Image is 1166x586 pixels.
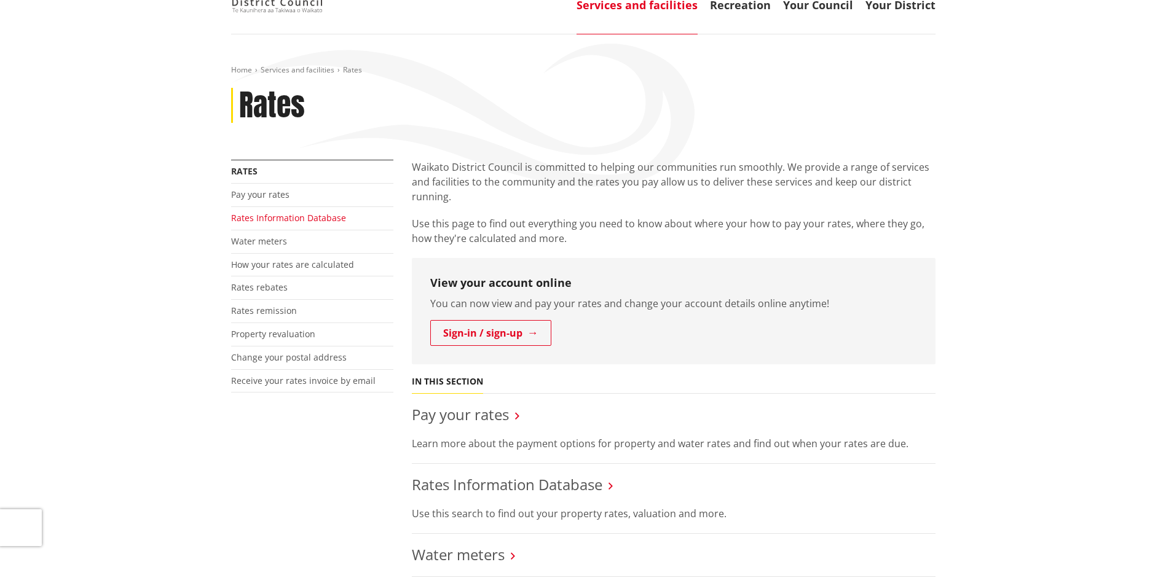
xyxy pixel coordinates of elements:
a: Rates [231,165,258,177]
h3: View your account online [430,276,917,290]
a: Receive your rates invoice by email [231,375,376,386]
a: Water meters [412,544,505,565]
a: Services and facilities [261,64,334,75]
a: Pay your rates [231,189,290,200]
p: You can now view and pay your rates and change your account details online anytime! [430,296,917,311]
a: Home [231,64,252,75]
h5: In this section [412,377,483,387]
p: Use this search to find out your property rates, valuation and more. [412,506,936,521]
a: Pay your rates [412,404,509,424]
p: Waikato District Council is committed to helping our communities run smoothly. We provide a range... [412,160,936,204]
span: Rates [343,64,362,75]
a: Rates Information Database [412,474,602,494]
a: Sign-in / sign-up [430,320,551,346]
p: Use this page to find out everything you need to know about where your how to pay your rates, whe... [412,216,936,246]
a: Rates Information Database [231,212,346,224]
a: Water meters [231,235,287,247]
p: Learn more about the payment options for property and water rates and find out when your rates ar... [412,436,936,451]
a: Property revaluation [231,328,315,340]
nav: breadcrumb [231,65,936,76]
iframe: Messenger Launcher [1109,534,1154,579]
a: Rates remission [231,305,297,316]
a: Rates rebates [231,281,288,293]
a: How your rates are calculated [231,259,354,270]
a: Change your postal address [231,351,347,363]
h1: Rates [239,88,305,123]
